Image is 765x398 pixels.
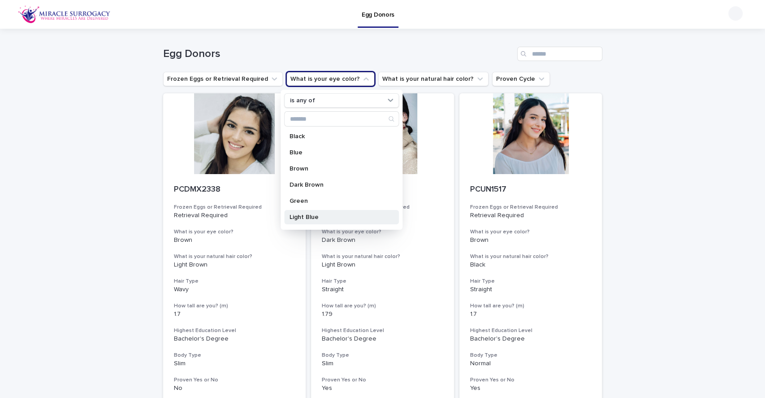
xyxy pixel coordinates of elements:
[290,97,315,105] p: is any of
[290,214,385,220] p: Light Blue
[470,253,592,260] h3: What is your natural hair color?
[286,72,375,86] button: What is your eye color?
[322,335,443,343] p: Bachelor's Degree
[163,72,283,86] button: Frozen Eggs or Retrieval Required
[322,360,443,367] p: Slim
[174,212,295,219] p: Retrieval Required
[470,376,592,384] h3: Proven Yes or No
[174,360,295,367] p: Slim
[322,228,443,236] h3: What is your eye color?
[290,198,385,204] p: Green
[470,385,592,392] p: Yes
[174,352,295,359] h3: Body Type
[322,311,443,318] p: 1.79
[284,111,399,127] div: Search
[322,352,443,359] h3: Body Type
[470,278,592,285] h3: Hair Type
[322,286,443,293] p: Straight
[470,302,592,310] h3: How tall are you? (m)
[174,278,295,285] h3: Hair Type
[174,385,295,392] p: No
[174,335,295,343] p: Bachelor's Degree
[378,72,488,86] button: What is your natural hair color?
[470,286,592,293] p: Straight
[174,302,295,310] h3: How tall are you? (m)
[290,133,385,140] p: Black
[174,261,295,269] p: Light Brown
[470,311,592,318] p: 1.7
[174,236,295,244] p: Brown
[322,278,443,285] h3: Hair Type
[174,311,295,318] p: 1.7
[174,185,295,195] p: PCDMX2338
[470,204,592,211] h3: Frozen Eggs or Retrieval Required
[322,261,443,269] p: Light Brown
[322,236,443,244] p: Dark Brown
[290,149,385,156] p: Blue
[470,212,592,219] p: Retrieval Required
[322,302,443,310] h3: How tall are you? (m)
[174,253,295,260] h3: What is your natural hair color?
[174,228,295,236] h3: What is your eye color?
[174,376,295,384] h3: Proven Yes or No
[470,228,592,236] h3: What is your eye color?
[174,327,295,334] h3: Highest Education Level
[290,166,385,172] p: Brown
[470,236,592,244] p: Brown
[470,327,592,334] h3: Highest Education Level
[470,335,592,343] p: Bachelor's Degree
[174,286,295,293] p: Wavy
[322,376,443,384] h3: Proven Yes or No
[285,112,398,126] input: Search
[470,352,592,359] h3: Body Type
[470,360,592,367] p: Normal
[290,182,385,188] p: Dark Brown
[322,253,443,260] h3: What is your natural hair color?
[470,261,592,269] p: Black
[18,5,111,23] img: OiFFDOGZQuirLhrlO1ag
[322,327,443,334] h3: Highest Education Level
[163,48,514,61] h1: Egg Donors
[517,47,602,61] input: Search
[322,385,443,392] p: Yes
[470,185,592,195] p: PCUN1517
[174,204,295,211] h3: Frozen Eggs or Retrieval Required
[492,72,550,86] button: Proven Cycle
